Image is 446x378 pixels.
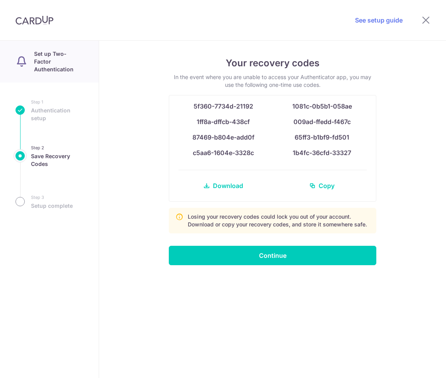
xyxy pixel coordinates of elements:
a: Copy [277,176,367,195]
p: In the event where you are unable to access your Authenticator app, you may use the following one... [169,73,376,89]
small: Step 2 [31,144,83,152]
span: 009ad-ffedd-f467c [293,118,351,126]
span: 5f360-7734d-21192 [194,102,253,110]
p: Losing your recovery codes could lock you out of your account. Download or copy your recovery cod... [188,213,370,228]
a: Download [178,176,268,195]
h4: Your recovery codes [169,56,376,70]
input: Continue [169,246,376,265]
span: Setup complete [31,202,73,210]
span: 65ff3-b1bf9-fd501 [295,133,349,141]
span: 1081c-0b5b1-058ae [292,102,352,110]
img: CardUp [15,16,53,25]
span: Download [213,181,243,190]
span: Authentication setup [31,107,83,122]
p: Set up Two-Factor Authentication [34,50,83,73]
span: Copy [319,181,334,190]
a: See setup guide [355,16,403,25]
span: 1b4fc-36cfd-33327 [293,149,351,157]
span: 1ff8a-dffcb-438cf [197,118,250,126]
span: c5aa6-1604e-3328c [193,149,254,157]
span: 87469-b804e-add0f [192,133,254,141]
span: Save Recovery Codes [31,152,83,168]
small: Step 3 [31,193,73,201]
small: Step 1 [31,98,83,106]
